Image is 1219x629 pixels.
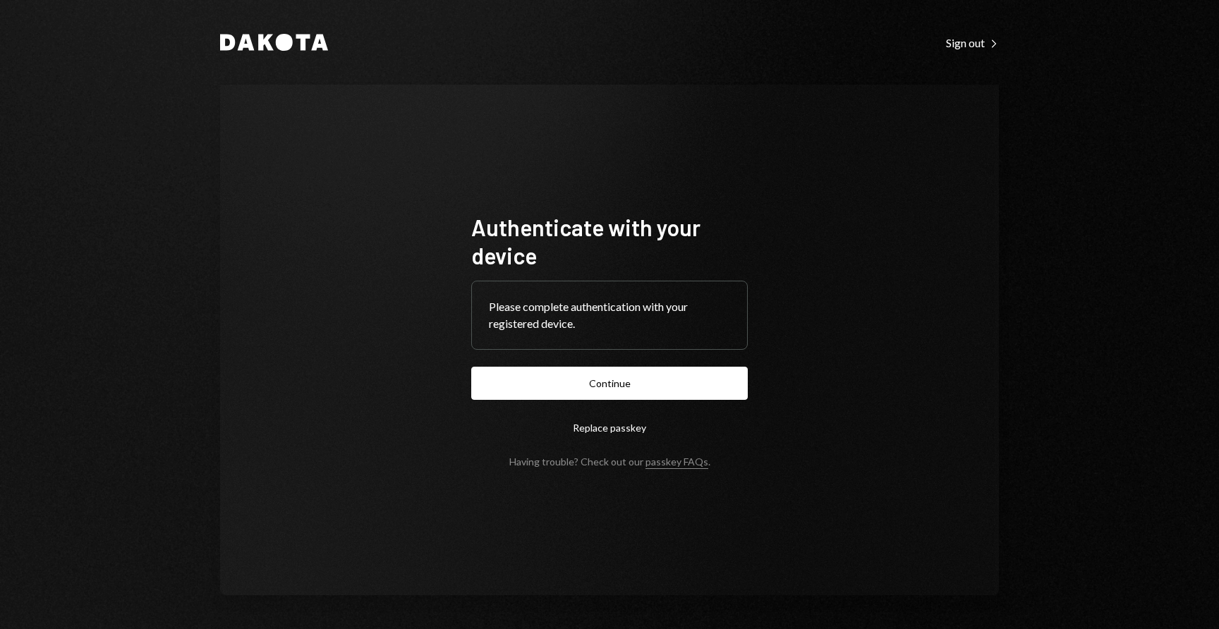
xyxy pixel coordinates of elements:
[471,411,748,444] button: Replace passkey
[509,456,710,468] div: Having trouble? Check out our .
[946,35,999,50] a: Sign out
[471,213,748,269] h1: Authenticate with your device
[645,456,708,469] a: passkey FAQs
[471,367,748,400] button: Continue
[946,36,999,50] div: Sign out
[489,298,730,332] div: Please complete authentication with your registered device.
